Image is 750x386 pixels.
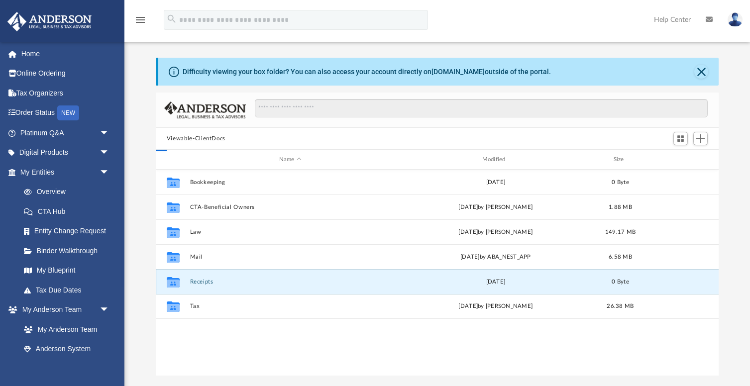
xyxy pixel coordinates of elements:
span: 0 Byte [612,279,629,285]
span: 26.38 MB [607,303,634,309]
a: Platinum Q&Aarrow_drop_down [7,123,124,143]
a: Order StatusNEW [7,103,124,123]
span: 6.58 MB [609,254,632,260]
a: Overview [14,182,124,202]
button: Law [190,229,391,235]
i: menu [134,14,146,26]
button: Close [694,65,708,79]
button: Switch to Grid View [673,132,688,146]
a: My Anderson Teamarrow_drop_down [7,300,119,320]
button: Mail [190,254,391,260]
a: Entity Change Request [14,221,124,241]
button: Viewable-ClientDocs [167,134,225,143]
div: [DATE] [395,178,596,187]
div: Modified [395,155,596,164]
button: Bookkeeping [190,179,391,186]
button: CTA-Beneficial Owners [190,204,391,210]
div: by ABA_NEST_APP [395,253,596,262]
span: arrow_drop_down [100,300,119,320]
a: menu [134,19,146,26]
img: Anderson Advisors Platinum Portal [4,12,95,31]
div: [DATE] [395,278,596,287]
a: Tax Due Dates [14,280,124,300]
a: [DOMAIN_NAME] [431,68,485,76]
span: arrow_drop_down [100,162,119,183]
img: User Pic [728,12,743,27]
button: Add [693,132,708,146]
a: Home [7,44,124,64]
span: arrow_drop_down [100,123,119,143]
input: Search files and folders [255,99,708,118]
span: [DATE] [460,254,480,260]
span: 1.88 MB [609,204,632,210]
div: id [644,155,714,164]
a: Tax Organizers [7,83,124,103]
div: NEW [57,105,79,120]
span: arrow_drop_down [100,143,119,163]
button: Tax [190,303,391,309]
div: Difficulty viewing your box folder? You can also access your account directly on outside of the p... [183,67,551,77]
span: 149.17 MB [605,229,636,235]
div: id [160,155,185,164]
a: My Blueprint [14,261,119,281]
a: My Anderson Team [14,319,114,339]
div: [DATE] by [PERSON_NAME] [395,203,596,212]
div: grid [156,170,719,376]
a: Digital Productsarrow_drop_down [7,143,124,163]
div: [DATE] by [PERSON_NAME] [395,302,596,311]
a: CTA Hub [14,201,124,221]
div: [DATE] by [PERSON_NAME] [395,228,596,237]
a: My Entitiesarrow_drop_down [7,162,124,182]
span: 0 Byte [612,180,629,185]
div: Size [600,155,640,164]
a: Anderson System [14,339,119,359]
i: search [166,13,177,24]
a: Binder Walkthrough [14,241,124,261]
div: Name [189,155,390,164]
a: Online Ordering [7,64,124,84]
button: Receipts [190,279,391,285]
